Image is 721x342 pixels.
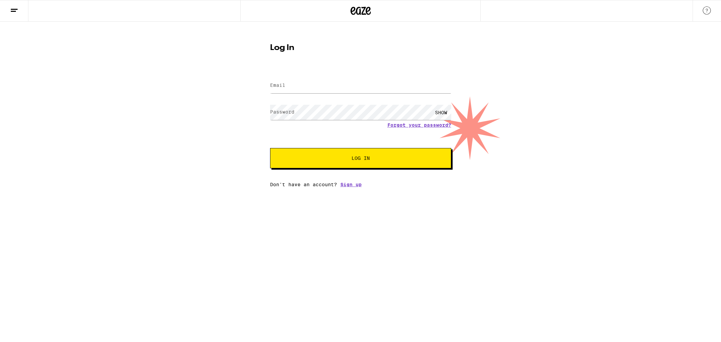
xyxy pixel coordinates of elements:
h1: Log In [270,44,451,52]
label: Email [270,82,285,88]
label: Password [270,109,294,115]
a: Sign up [340,182,362,187]
div: SHOW [431,105,451,120]
button: Log In [270,148,451,168]
input: Email [270,78,451,93]
span: Log In [352,156,370,161]
div: Don't have an account? [270,182,451,187]
a: Forgot your password? [387,122,451,128]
